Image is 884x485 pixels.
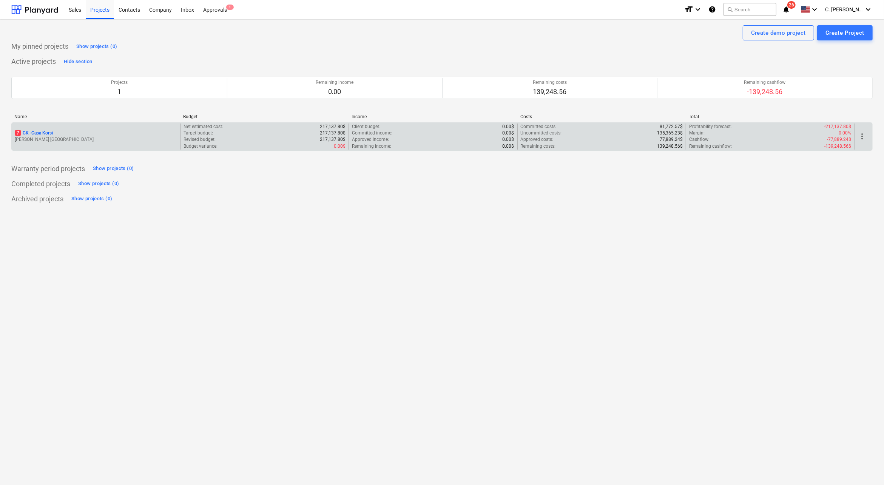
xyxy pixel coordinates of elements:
[76,42,117,51] div: Show projects (0)
[352,114,514,119] div: Income
[316,87,354,96] p: 0.00
[839,130,851,136] p: 0.00%
[15,130,53,136] p: CK - Casa Korsi
[846,449,884,485] div: Widget de chat
[352,124,380,130] p: Client budget :
[93,164,134,173] div: Show projects (0)
[15,130,21,136] span: 7
[184,124,223,130] p: Net estimated cost :
[183,114,346,119] div: Budget
[657,143,683,150] p: 139,248.56$
[74,40,119,53] button: Show projects (0)
[334,143,346,150] p: 0.00$
[11,42,68,51] p: My pinned projects
[15,130,177,143] div: 7CK -Casa Korsi[PERSON_NAME] [GEOGRAPHIC_DATA]
[76,178,121,190] button: Show projects (0)
[226,5,234,10] span: 1
[64,57,92,66] div: Hide section
[184,143,218,150] p: Budget variance :
[520,114,683,119] div: Costs
[71,195,112,203] div: Show projects (0)
[352,136,389,143] p: Approved income :
[827,136,851,143] p: -77,889.24$
[320,130,346,136] p: 217,137.80$
[521,124,557,130] p: Committed costs :
[352,143,391,150] p: Remaining income :
[858,132,867,141] span: more_vert
[14,114,177,119] div: Name
[689,136,710,143] p: Cashflow :
[111,79,128,86] p: Projects
[11,57,56,66] p: Active projects
[751,28,806,38] div: Create demo project
[316,79,354,86] p: Remaining income
[320,136,346,143] p: 217,137.80$
[689,143,732,150] p: Remaining cashflow :
[15,136,177,143] p: [PERSON_NAME] [GEOGRAPHIC_DATA]
[660,136,683,143] p: 77,889.24$
[521,136,554,143] p: Approved costs :
[69,193,114,205] button: Show projects (0)
[521,143,556,150] p: Remaining costs :
[744,87,786,96] p: -139,248.56
[825,28,864,38] div: Create Project
[689,124,732,130] p: Profitability forecast :
[503,130,514,136] p: 0.00$
[184,130,213,136] p: Target budget :
[91,163,136,175] button: Show projects (0)
[11,195,63,204] p: Archived projects
[352,130,392,136] p: Committed income :
[846,449,884,485] iframe: Chat Widget
[824,143,851,150] p: -139,248.56$
[184,136,216,143] p: Revised budget :
[817,25,873,40] button: Create Project
[521,130,562,136] p: Uncommitted costs :
[503,143,514,150] p: 0.00$
[62,56,94,68] button: Hide section
[660,124,683,130] p: 81,772.57$
[503,136,514,143] p: 0.00$
[11,164,85,173] p: Warranty period projects
[533,79,567,86] p: Remaining costs
[824,124,851,130] p: -217,137.80$
[689,130,705,136] p: Margin :
[689,114,852,119] div: Total
[78,179,119,188] div: Show projects (0)
[11,179,70,188] p: Completed projects
[744,79,786,86] p: Remaining cashflow
[503,124,514,130] p: 0.00$
[111,87,128,96] p: 1
[657,130,683,136] p: 135,365.23$
[533,87,567,96] p: 139,248.56
[320,124,346,130] p: 217,137.80$
[743,25,814,40] button: Create demo project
